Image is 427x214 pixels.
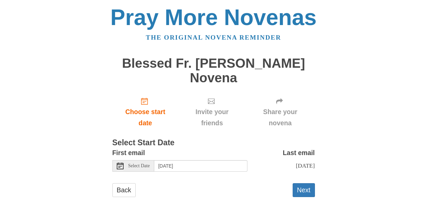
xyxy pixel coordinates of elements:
[293,183,315,197] button: Next
[252,106,308,129] span: Share your novena
[112,56,315,85] h1: Blessed Fr. [PERSON_NAME] Novena
[112,147,145,158] label: First email
[146,34,281,41] a: The original novena reminder
[110,5,317,30] a: Pray More Novenas
[112,183,136,197] a: Back
[119,106,172,129] span: Choose start date
[178,92,245,132] div: Click "Next" to confirm your start date first.
[246,92,315,132] div: Click "Next" to confirm your start date first.
[296,162,315,169] span: [DATE]
[112,92,179,132] a: Choose start date
[128,164,150,168] span: Select Date
[185,106,239,129] span: Invite your friends
[283,147,315,158] label: Last email
[112,138,315,147] h3: Select Start Date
